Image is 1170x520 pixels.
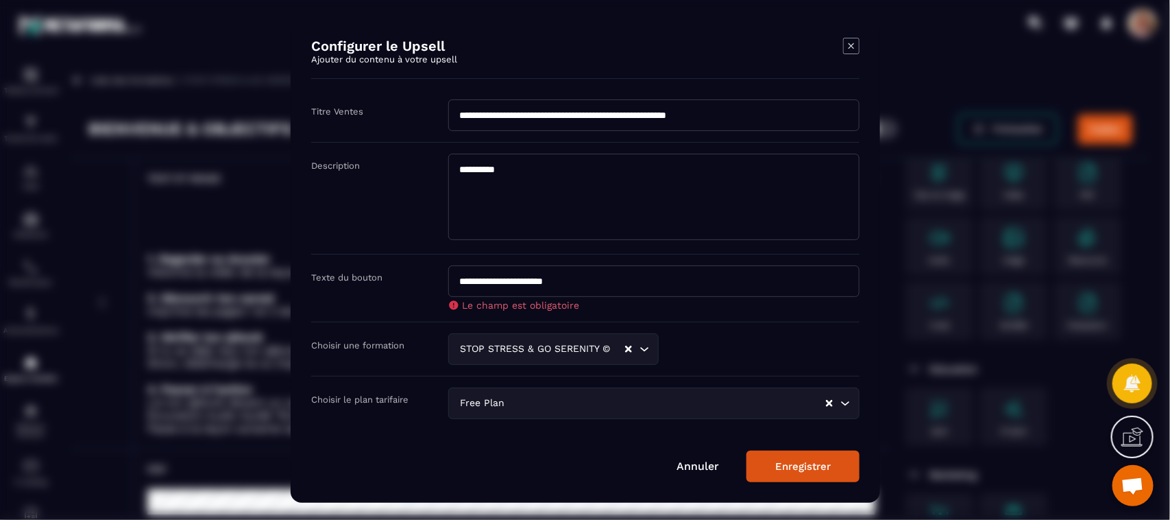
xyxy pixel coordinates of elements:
h4: Configurer le Upsell [311,38,457,54]
label: Texte du bouton [311,272,382,283]
label: Choisir le plan tarifaire [311,394,409,405]
span: STOP STRESS & GO SERENITY © [457,342,613,357]
button: Clear Selected [625,344,632,355]
label: Description [311,161,360,171]
button: Enregistrer [746,451,860,482]
a: Ouvrir le chat [1112,465,1154,506]
div: Search for option [448,388,860,419]
label: Titre Ventes [311,106,363,117]
button: Clear Selected [826,399,833,409]
span: Free Plan [457,396,508,411]
input: Search for option [613,342,624,357]
label: Choisir une formation [311,340,404,351]
span: Le champ est obligatoire [462,300,579,311]
div: Search for option [448,333,659,365]
a: Annuler [677,460,719,473]
input: Search for option [508,396,825,411]
p: Ajouter du contenu à votre upsell [311,54,457,64]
